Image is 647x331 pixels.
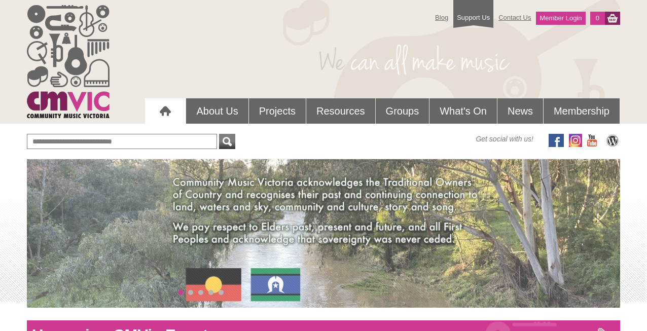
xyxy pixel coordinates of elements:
[497,98,543,124] a: News
[476,134,533,144] span: Get social with us!
[306,98,375,124] a: Resources
[493,9,536,26] a: Contact Us
[605,134,620,147] img: CMVic Blog
[430,9,453,26] a: Blog
[186,98,248,124] a: About Us
[249,98,306,124] a: Projects
[27,5,110,118] img: cmvic_logo.png
[376,98,429,124] a: Groups
[569,134,582,147] img: icon-instagram.png
[429,98,497,124] a: What's On
[590,12,605,25] a: 0
[536,12,585,25] a: Member Login
[544,98,620,124] a: Membership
